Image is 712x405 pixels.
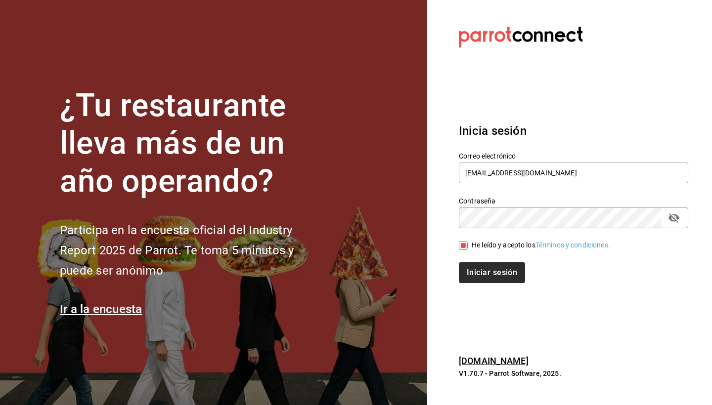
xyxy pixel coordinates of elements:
div: He leído y acepto los [472,240,610,250]
a: Términos y condiciones. [535,241,610,249]
h1: ¿Tu restaurante lleva más de un año operando? [60,87,327,201]
h3: Inicia sesión [459,122,688,140]
p: V1.70.7 - Parrot Software, 2025. [459,368,688,378]
h2: Participa en la encuesta oficial del Industry Report 2025 de Parrot. Te toma 5 minutos y puede se... [60,220,327,281]
a: [DOMAIN_NAME] [459,356,529,366]
input: Ingresa tu correo electrónico [459,162,688,183]
button: Iniciar sesión [459,262,525,283]
button: passwordField [666,209,682,226]
label: Contraseña [459,197,688,204]
a: Ir a la encuesta [60,302,142,316]
label: Correo electrónico [459,152,688,159]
